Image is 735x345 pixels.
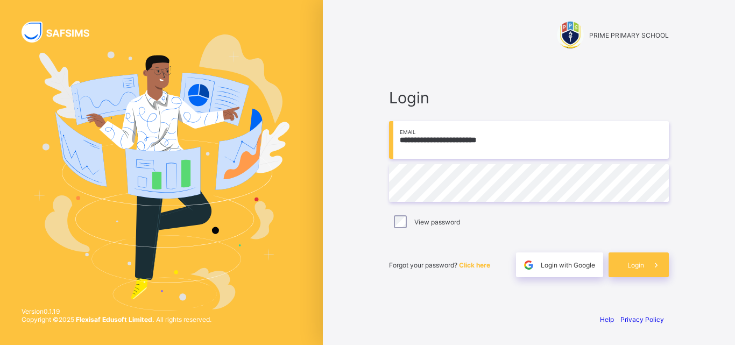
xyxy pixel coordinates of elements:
[459,261,490,269] a: Click here
[414,218,460,226] label: View password
[22,22,102,43] img: SAFSIMS Logo
[627,261,644,269] span: Login
[389,88,669,107] span: Login
[33,34,289,310] img: Hero Image
[620,315,664,323] a: Privacy Policy
[589,31,669,39] span: PRIME PRIMARY SCHOOL
[600,315,614,323] a: Help
[522,259,535,271] img: google.396cfc9801f0270233282035f929180a.svg
[541,261,595,269] span: Login with Google
[22,315,211,323] span: Copyright © 2025 All rights reserved.
[389,261,490,269] span: Forgot your password?
[76,315,154,323] strong: Flexisaf Edusoft Limited.
[22,307,211,315] span: Version 0.1.19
